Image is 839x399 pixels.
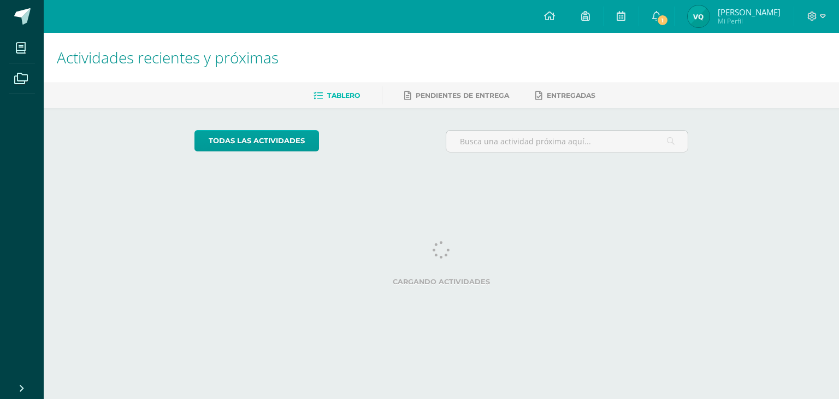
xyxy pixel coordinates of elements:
[535,87,595,104] a: Entregadas
[446,131,688,152] input: Busca una actividad próxima aquí...
[194,130,319,151] a: todas las Actividades
[327,91,360,99] span: Tablero
[404,87,509,104] a: Pendientes de entrega
[57,47,279,68] span: Actividades recientes y próximas
[688,5,710,27] img: dff889bbce91cf50085911cef77a5a39.png
[416,91,509,99] span: Pendientes de entrega
[718,7,781,17] span: [PERSON_NAME]
[314,87,360,104] a: Tablero
[194,278,689,286] label: Cargando actividades
[718,16,781,26] span: Mi Perfil
[547,91,595,99] span: Entregadas
[657,14,669,26] span: 1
